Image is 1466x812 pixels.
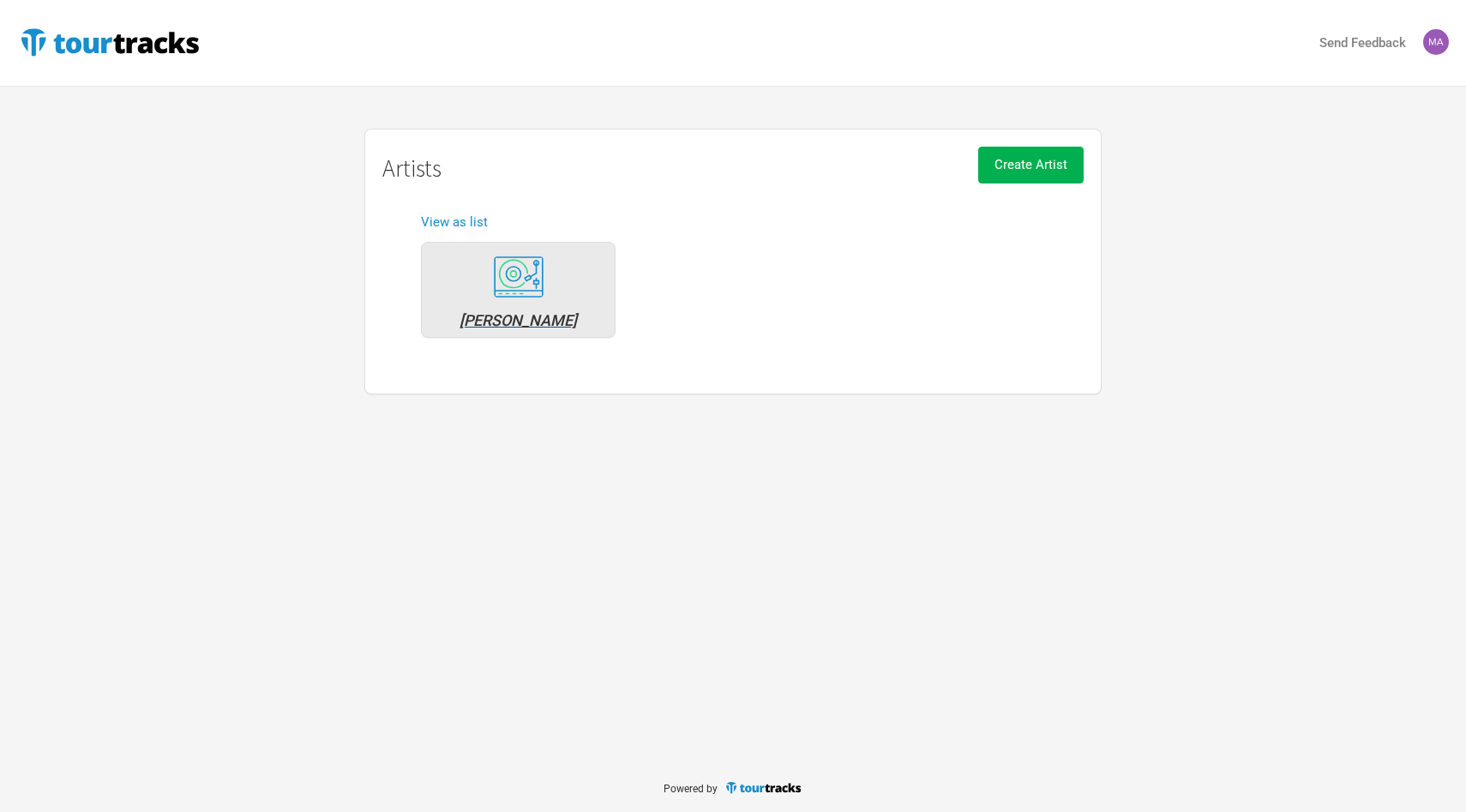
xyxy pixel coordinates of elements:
div: Hayden James [430,313,606,328]
img: TourTracks [17,25,202,59]
div: Hayden James [493,251,544,303]
strong: Send Feedback [1319,35,1406,51]
span: Powered by [664,783,718,795]
button: Create Artist [978,147,1084,183]
span: Create Artist [994,157,1067,172]
img: tourtracks_icons_FA_07_icons_electronic.svg [493,256,544,299]
a: View as list [421,214,488,230]
a: [PERSON_NAME] [412,233,624,346]
img: Mark [1423,29,1449,55]
img: TourTracks [724,780,803,795]
h1: Artists [382,155,1084,182]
